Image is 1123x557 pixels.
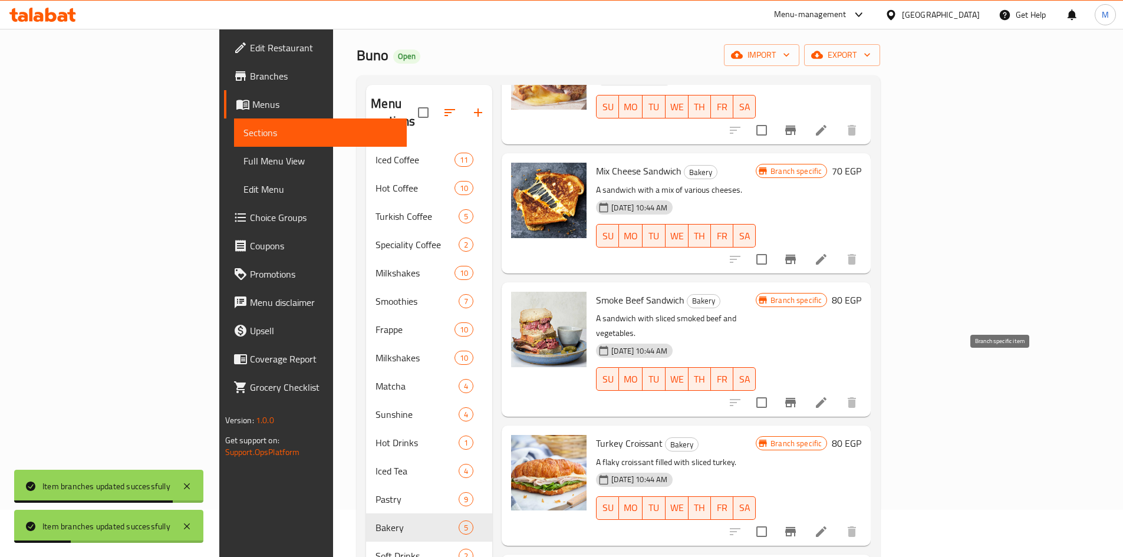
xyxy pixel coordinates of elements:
[376,153,455,167] span: Iced Coffee
[814,395,828,410] a: Edit menu item
[459,239,473,251] span: 2
[643,496,665,520] button: TU
[724,44,799,66] button: import
[243,154,397,168] span: Full Menu View
[624,98,638,116] span: MO
[224,373,407,401] a: Grocery Checklist
[234,147,407,175] a: Full Menu View
[455,324,473,335] span: 10
[376,407,459,421] span: Sunshine
[455,266,473,280] div: items
[376,436,459,450] span: Hot Drinks
[511,435,587,510] img: Turkey Croissant
[776,388,805,417] button: Branch-specific-item
[596,183,756,197] p: A sandwich with a mix of various cheeses.
[619,496,643,520] button: MO
[766,295,826,306] span: Branch specific
[224,203,407,232] a: Choice Groups
[596,224,619,248] button: SU
[832,163,861,179] h6: 70 EGP
[749,118,774,143] span: Select to update
[666,95,689,118] button: WE
[366,372,492,400] div: Matcha4
[619,367,643,391] button: MO
[601,228,614,245] span: SU
[224,90,407,118] a: Menus
[459,494,473,505] span: 9
[733,95,756,118] button: SA
[250,295,397,309] span: Menu disclaimer
[607,202,672,213] span: [DATE] 10:44 AM
[459,464,473,478] div: items
[774,8,847,22] div: Menu-management
[243,182,397,196] span: Edit Menu
[455,352,473,364] span: 10
[250,380,397,394] span: Grocery Checklist
[738,228,751,245] span: SA
[366,513,492,542] div: Bakery5
[711,496,733,520] button: FR
[749,390,774,415] span: Select to update
[366,400,492,429] div: Sunshine4
[455,322,473,337] div: items
[366,485,492,513] div: Pastry9
[459,211,473,222] span: 5
[224,34,407,62] a: Edit Restaurant
[224,317,407,345] a: Upsell
[376,322,455,337] div: Frappe
[459,381,473,392] span: 4
[459,520,473,535] div: items
[670,371,684,388] span: WE
[804,44,880,66] button: export
[250,239,397,253] span: Coupons
[670,499,684,516] span: WE
[711,367,733,391] button: FR
[250,210,397,225] span: Choice Groups
[607,474,672,485] span: [DATE] 10:44 AM
[596,434,663,452] span: Turkey Croissant
[647,371,660,388] span: TU
[376,181,455,195] span: Hot Coffee
[619,224,643,248] button: MO
[665,437,699,451] div: Bakery
[733,367,756,391] button: SA
[366,230,492,259] div: Speciality Coffee2
[455,351,473,365] div: items
[738,371,751,388] span: SA
[459,407,473,421] div: items
[250,41,397,55] span: Edit Restaurant
[689,224,711,248] button: TH
[643,95,665,118] button: TU
[643,367,665,391] button: TU
[459,466,473,477] span: 4
[366,174,492,202] div: Hot Coffee10
[624,371,638,388] span: MO
[666,367,689,391] button: WE
[393,50,420,64] div: Open
[643,224,665,248] button: TU
[224,260,407,288] a: Promotions
[234,175,407,203] a: Edit Menu
[776,245,805,273] button: Branch-specific-item
[224,345,407,373] a: Coverage Report
[619,95,643,118] button: MO
[366,315,492,344] div: Frappe10
[711,224,733,248] button: FR
[250,69,397,83] span: Branches
[596,95,619,118] button: SU
[366,146,492,174] div: Iced Coffee11
[687,294,720,308] span: Bakery
[459,436,473,450] div: items
[902,8,980,21] div: [GEOGRAPHIC_DATA]
[459,492,473,506] div: items
[459,437,473,449] span: 1
[225,444,300,460] a: Support.OpsPlatform
[376,379,459,393] span: Matcha
[716,98,729,116] span: FR
[607,345,672,357] span: [DATE] 10:44 AM
[624,499,638,516] span: MO
[670,98,684,116] span: WE
[733,224,756,248] button: SA
[243,126,397,140] span: Sections
[234,118,407,147] a: Sections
